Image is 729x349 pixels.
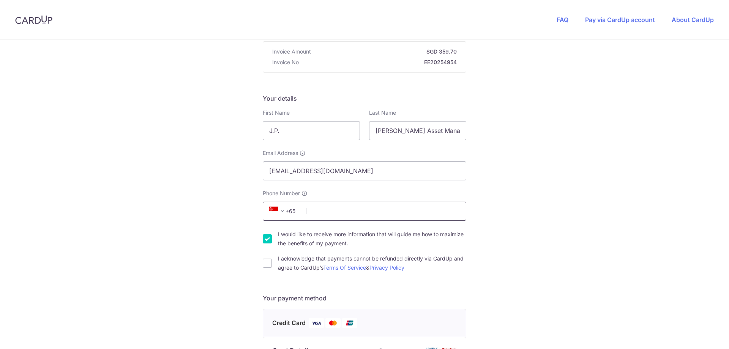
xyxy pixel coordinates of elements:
[309,318,324,328] img: Visa
[369,264,404,271] a: Privacy Policy
[263,190,300,197] span: Phone Number
[272,58,299,66] span: Invoice No
[269,207,287,216] span: +65
[672,16,714,24] a: About CardUp
[278,254,466,272] label: I acknowledge that payments cannot be refunded directly via CardUp and agree to CardUp’s &
[325,318,341,328] img: Mastercard
[278,230,466,248] label: I would like to receive more information that will guide me how to maximize the benefits of my pa...
[15,15,52,24] img: CardUp
[263,149,298,157] span: Email Address
[323,264,366,271] a: Terms Of Service
[585,16,655,24] a: Pay via CardUp account
[267,207,301,216] span: +65
[272,318,306,328] span: Credit Card
[263,294,466,303] h5: Your payment method
[369,121,466,140] input: Last name
[272,48,311,55] span: Invoice Amount
[302,58,457,66] strong: EE20254954
[369,109,396,117] label: Last Name
[342,318,357,328] img: Union Pay
[263,121,360,140] input: First name
[263,94,466,103] h5: Your details
[314,48,457,55] strong: SGD 359.70
[263,161,466,180] input: Email address
[557,16,568,24] a: FAQ
[263,109,290,117] label: First Name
